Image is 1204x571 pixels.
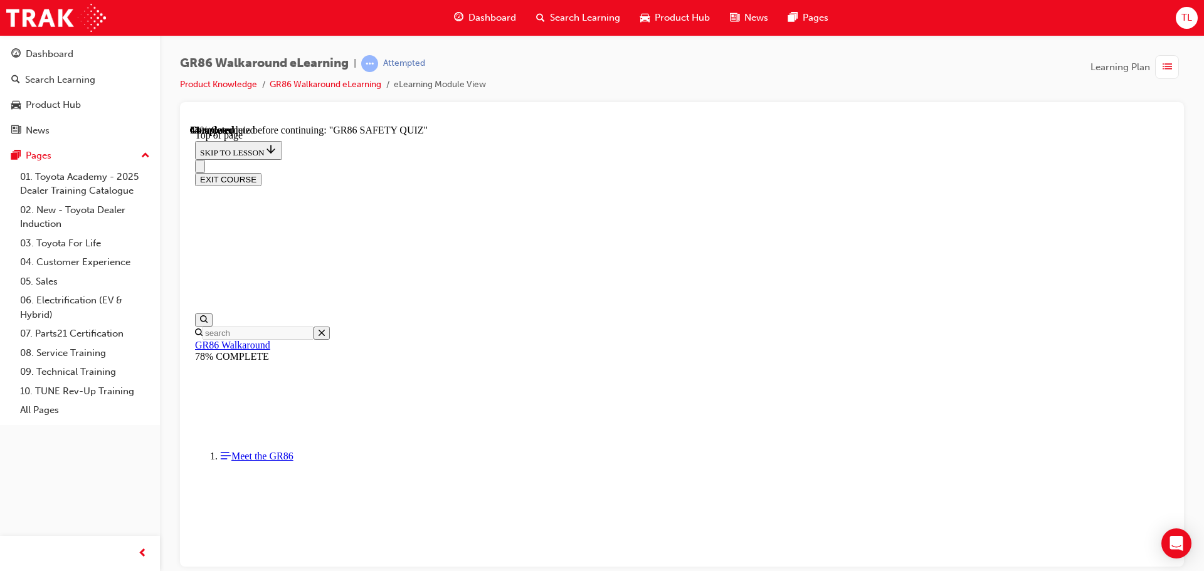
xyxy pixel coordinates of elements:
[778,5,838,31] a: pages-iconPages
[15,253,155,272] a: 04. Customer Experience
[15,201,155,234] a: 02. New - Toyota Dealer Induction
[15,291,155,324] a: 06. Electrification (EV & Hybrid)
[640,10,650,26] span: car-icon
[26,149,51,163] div: Pages
[11,125,21,137] span: news-icon
[5,144,155,167] button: Pages
[180,56,349,71] span: GR86 Walkaround eLearning
[141,148,150,164] span: up-icon
[11,100,21,111] span: car-icon
[1181,11,1192,25] span: TL
[444,5,526,31] a: guage-iconDashboard
[1090,55,1184,79] button: Learning Plan
[383,58,425,70] div: Attempted
[5,40,155,144] button: DashboardSearch LearningProduct HubNews
[1163,60,1172,75] span: list-icon
[354,56,356,71] span: |
[720,5,778,31] a: news-iconNews
[15,324,155,343] a: 07. Parts21 Certification
[11,49,21,60] span: guage-icon
[10,23,87,33] span: SKIP TO LESSON
[5,68,155,92] a: Search Learning
[536,10,545,26] span: search-icon
[394,78,486,92] li: eLearning Module View
[1161,528,1191,558] div: Open Intercom Messenger
[803,11,828,25] span: Pages
[26,47,73,61] div: Dashboard
[361,55,378,72] span: learningRecordVerb_ATTEMPT-icon
[11,150,21,162] span: pages-icon
[1176,7,1198,29] button: TL
[5,119,155,142] a: News
[788,10,798,26] span: pages-icon
[730,10,739,26] span: news-icon
[526,5,630,31] a: search-iconSearch Learning
[655,11,710,25] span: Product Hub
[15,167,155,201] a: 01. Toyota Academy - 2025 Dealer Training Catalogue
[25,73,95,87] div: Search Learning
[5,189,23,202] button: Open search menu
[13,202,124,215] input: Search
[180,79,257,90] a: Product Knowledge
[138,546,147,562] span: prev-icon
[5,226,979,238] div: 78% COMPLETE
[5,215,80,226] a: GR86 Walkaround
[550,11,620,25] span: Search Learning
[6,4,106,32] img: Trak
[15,234,155,253] a: 03. Toyota For Life
[630,5,720,31] a: car-iconProduct Hub
[270,79,381,90] a: GR86 Walkaround eLearning
[124,202,140,215] button: Close search menu
[5,48,71,61] button: EXIT COURSE
[5,43,155,66] a: Dashboard
[26,98,81,112] div: Product Hub
[5,35,15,48] button: Close navigation menu
[1090,60,1150,75] span: Learning Plan
[5,5,979,16] div: Top of page
[5,16,92,35] button: SKIP TO LESSON
[454,10,463,26] span: guage-icon
[15,272,155,291] a: 05. Sales
[744,11,768,25] span: News
[15,362,155,382] a: 09. Technical Training
[5,93,155,117] a: Product Hub
[15,382,155,401] a: 10. TUNE Rev-Up Training
[11,75,20,86] span: search-icon
[26,123,50,138] div: News
[15,401,155,420] a: All Pages
[468,11,516,25] span: Dashboard
[15,343,155,363] a: 08. Service Training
